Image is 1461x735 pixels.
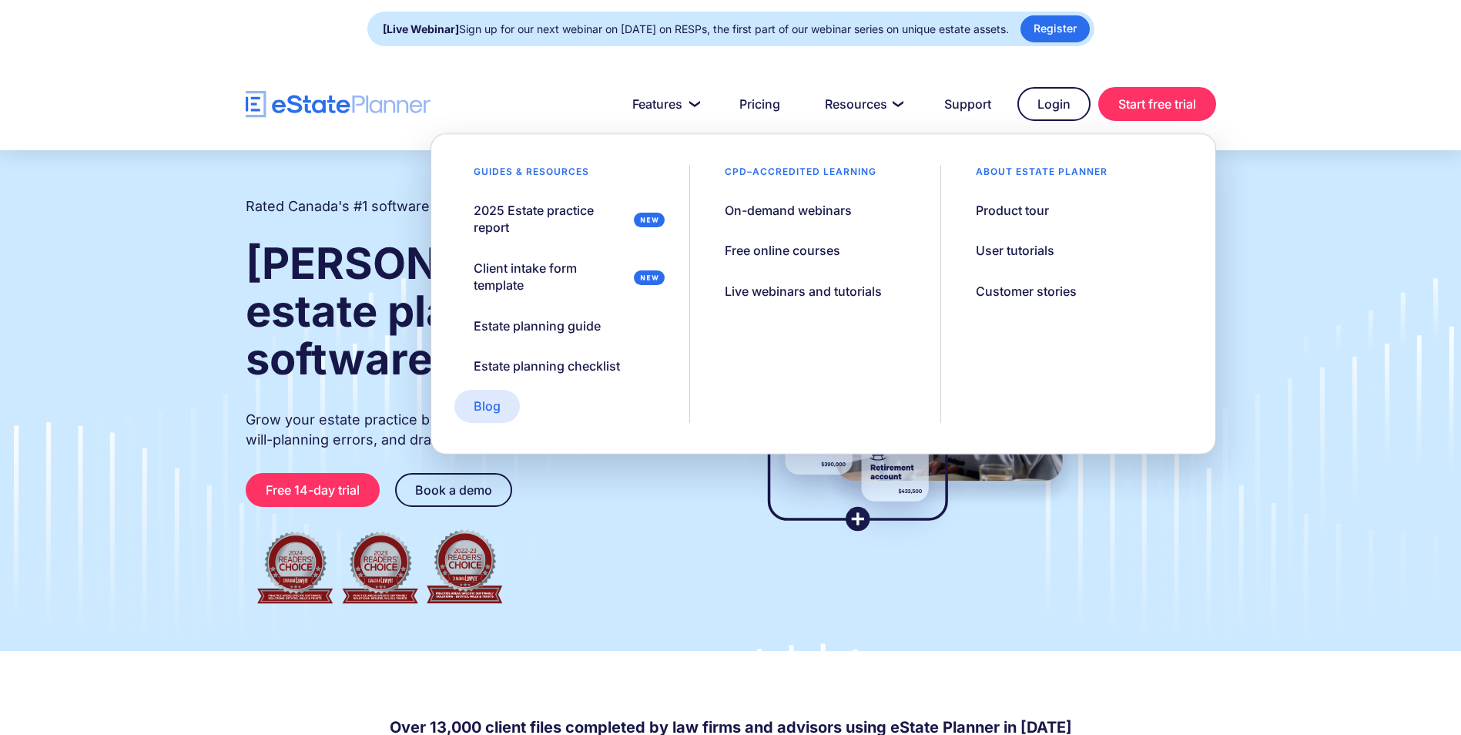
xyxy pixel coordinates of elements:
div: Estate planning checklist [474,357,620,374]
a: Resources [806,89,918,119]
a: Login [1017,87,1091,121]
div: Blog [474,398,501,414]
div: Product tour [976,202,1049,219]
a: Pricing [721,89,799,119]
a: 2025 Estate practice report [454,194,674,244]
div: Sign up for our next webinar on [DATE] on RESPs, the first part of our webinar series on unique e... [383,18,1009,40]
a: home [246,91,431,118]
a: Estate planning checklist [454,350,639,382]
a: Client intake form template [454,252,674,302]
strong: [Live Webinar] [383,22,459,35]
a: Free online courses [705,234,860,267]
a: Estate planning guide [454,310,620,342]
div: On-demand webinars [725,202,852,219]
h2: Rated Canada's #1 software for estate practitioners [246,196,585,216]
a: User tutorials [957,234,1074,267]
a: Book a demo [395,473,512,507]
div: Live webinars and tutorials [725,283,882,300]
a: Register [1020,15,1090,42]
div: Estate planning guide [474,317,601,334]
a: Live webinars and tutorials [705,275,901,307]
a: Free 14-day trial [246,473,380,507]
div: 2025 Estate practice report [474,202,628,237]
div: About estate planner [957,165,1127,186]
div: Guides & resources [454,165,608,186]
p: Grow your estate practice by streamlining client intake, reducing will-planning errors, and draft... [246,410,702,450]
div: Client intake form template [474,260,628,294]
a: Start free trial [1098,87,1216,121]
a: Blog [454,390,520,422]
a: On-demand webinars [705,194,871,227]
div: User tutorials [976,242,1054,259]
a: Customer stories [957,275,1096,307]
div: Free online courses [725,242,840,259]
a: Features [614,89,713,119]
a: Product tour [957,194,1068,227]
div: CPD–accredited learning [705,165,896,186]
strong: [PERSON_NAME] and estate planning software [246,237,699,385]
a: Support [926,89,1010,119]
div: Customer stories [976,283,1077,300]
